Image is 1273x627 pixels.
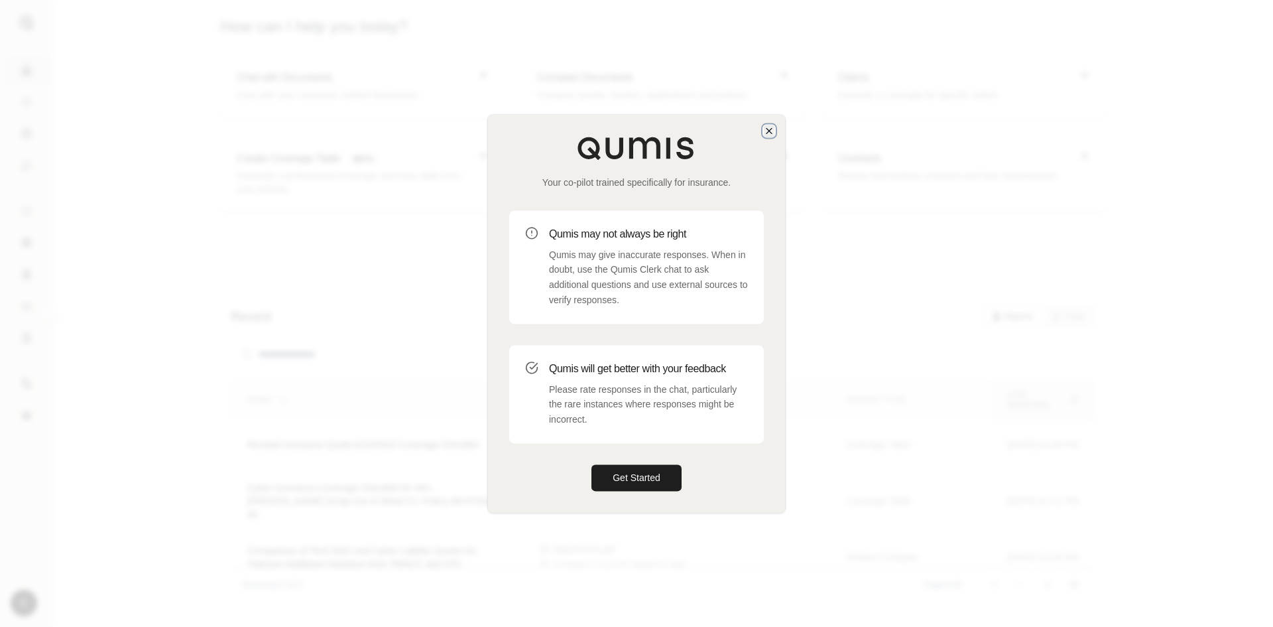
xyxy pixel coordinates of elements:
[549,361,748,377] h3: Qumis will get better with your feedback
[549,247,748,308] p: Qumis may give inaccurate responses. When in doubt, use the Qumis Clerk chat to ask additional qu...
[577,136,696,160] img: Qumis Logo
[509,176,764,189] p: Your co-pilot trained specifically for insurance.
[549,226,748,242] h3: Qumis may not always be right
[591,464,682,491] button: Get Started
[549,382,748,427] p: Please rate responses in the chat, particularly the rare instances where responses might be incor...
